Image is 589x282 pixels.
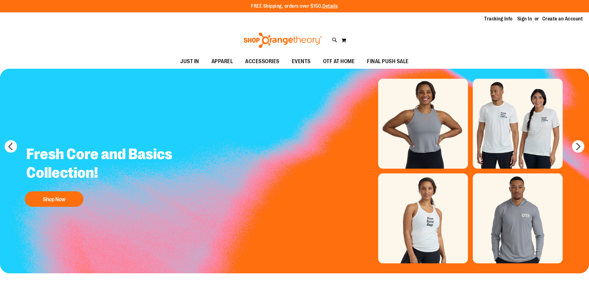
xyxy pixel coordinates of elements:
span: FINAL PUSH SALE [367,54,409,68]
span: EVENTS [292,54,311,68]
span: APPAREL [211,54,233,68]
button: Shop Now [25,191,83,207]
a: EVENTS [286,54,317,69]
a: Create an Account [542,15,583,22]
a: JUST IN [174,54,205,69]
a: Fresh Core and Basics Collection! Shop Now [22,140,186,210]
p: FREE Shipping, orders over $150. [251,3,338,10]
a: APPAREL [205,54,239,69]
button: next [572,140,584,153]
a: OTF AT HOME [317,54,361,69]
span: ACCESSORIES [245,54,280,68]
button: prev [5,140,17,153]
h2: Fresh Core and Basics Collection! [22,140,186,188]
a: Tracking Info [484,15,513,22]
a: ACCESSORIES [239,54,286,69]
a: Details [322,3,338,9]
a: FINAL PUSH SALE [361,54,415,69]
span: JUST IN [180,54,199,68]
img: Shop Orangetheory [243,33,323,48]
a: Sign In [517,15,532,22]
span: OTF AT HOME [323,54,355,68]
